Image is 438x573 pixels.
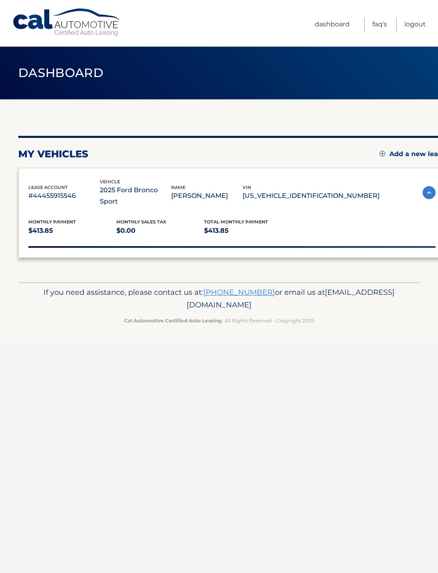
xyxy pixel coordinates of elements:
a: FAQ's [372,17,387,32]
span: vin [243,185,251,190]
p: If you need assistance, please contact us at: or email us at [30,286,408,312]
h2: my vehicles [18,148,88,160]
p: 2025 Ford Bronco Sport [100,185,171,207]
span: Total Monthly Payment [204,219,268,225]
span: Monthly sales Tax [116,219,166,225]
p: $0.00 [116,225,204,236]
p: #44455915546 [28,190,100,202]
span: Dashboard [18,65,103,80]
img: add.svg [380,151,385,157]
a: Cal Automotive [12,8,122,37]
p: - All Rights Reserved - Copyright 2025 [30,316,408,325]
p: $413.85 [28,225,116,236]
img: accordion-active.svg [423,186,436,199]
strong: Cal Automotive Certified Auto Leasing [124,318,221,324]
a: Logout [404,17,426,32]
p: $413.85 [204,225,292,236]
a: Dashboard [315,17,350,32]
a: [PHONE_NUMBER] [203,288,275,297]
span: lease account [28,185,68,190]
span: Monthly Payment [28,219,76,225]
p: [US_VEHICLE_IDENTIFICATION_NUMBER] [243,190,380,202]
span: vehicle [100,179,120,185]
p: [PERSON_NAME] [171,190,243,202]
span: name [171,185,185,190]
